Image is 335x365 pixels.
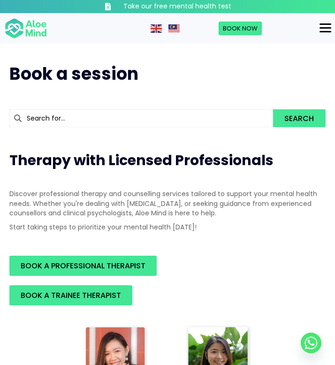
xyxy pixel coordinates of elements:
input: Search for... [9,109,273,127]
img: en [151,24,162,33]
span: BOOK A PROFESSIONAL THERAPIST [21,260,145,271]
span: Therapy with Licensed Professionals [9,150,274,170]
span: Book a session [9,62,138,86]
a: BOOK A TRAINEE THERAPIST [9,285,132,305]
a: BOOK A PROFESSIONAL THERAPIST [9,256,157,276]
span: BOOK A TRAINEE THERAPIST [21,290,121,301]
h3: Take our free mental health test [123,2,231,11]
button: Search [273,109,326,127]
img: Aloe mind Logo [5,18,47,39]
a: Take our free mental health test [83,2,252,11]
img: ms [168,24,180,33]
a: Book Now [219,22,262,36]
a: Malay [168,23,181,33]
a: Whatsapp [301,333,321,353]
span: Book Now [223,24,258,33]
a: English [151,23,163,33]
p: Discover professional therapy and counselling services tailored to support your mental health nee... [9,189,326,218]
button: Menu [316,20,335,36]
p: Start taking steps to prioritize your mental health [DATE]! [9,222,326,232]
